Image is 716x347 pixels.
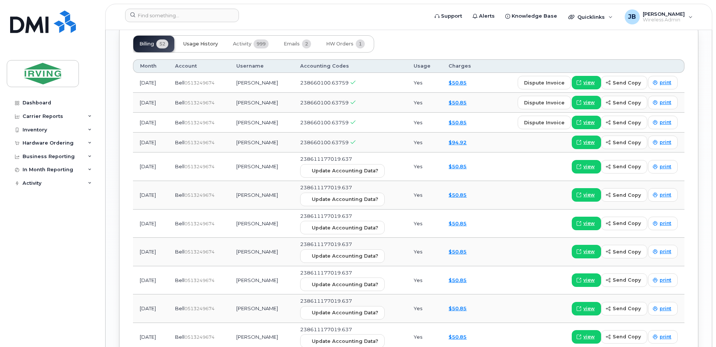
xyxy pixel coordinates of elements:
[512,12,557,20] span: Knowledge Base
[230,238,293,266] td: [PERSON_NAME]
[449,249,467,255] a: $50.85
[613,276,641,284] span: send copy
[300,270,352,276] span: 238611177019.637
[133,113,168,133] td: [DATE]
[407,59,442,73] th: Usage
[572,116,601,129] a: view
[583,119,595,126] span: view
[300,249,385,263] button: Update Accounting Data?
[175,220,184,226] span: Bell
[133,294,168,323] td: [DATE]
[300,139,349,145] span: 238660100.63759
[518,76,571,89] button: dispute invoice
[601,330,647,344] button: send copy
[407,73,442,93] td: Yes
[407,238,442,266] td: Yes
[312,196,378,203] span: Update Accounting Data?
[449,139,467,145] a: $94.92
[300,306,385,320] button: Update Accounting Data?
[429,9,467,24] a: Support
[300,164,385,178] button: Update Accounting Data?
[300,100,349,106] span: 238660100.63759
[312,167,378,174] span: Update Accounting Data?
[184,140,214,145] span: 0513249674
[479,12,495,20] span: Alerts
[300,213,352,219] span: 238611177019.637
[648,160,678,173] a: print
[407,266,442,295] td: Yes
[300,298,352,304] span: 238611177019.637
[300,80,349,86] span: 238660100.63759
[643,11,685,17] span: [PERSON_NAME]
[613,99,641,106] span: send copy
[518,116,571,129] button: dispute invoice
[184,192,214,198] span: 0513249674
[133,93,168,113] td: [DATE]
[230,59,293,73] th: Username
[648,245,678,258] a: print
[302,39,311,48] span: 2
[518,96,571,109] button: dispute invoice
[648,330,678,344] a: print
[133,133,168,152] td: [DATE]
[230,181,293,210] td: [PERSON_NAME]
[284,41,300,47] span: Emails
[601,76,647,89] button: send copy
[449,163,467,169] a: $50.85
[572,188,601,202] a: view
[648,217,678,230] a: print
[563,9,618,24] div: Quicklinks
[184,120,214,125] span: 0513249674
[184,100,214,106] span: 0513249674
[133,73,168,93] td: [DATE]
[441,12,462,20] span: Support
[300,156,352,162] span: 238611177019.637
[648,136,678,149] a: print
[583,220,595,227] span: view
[312,338,378,345] span: Update Accounting Data?
[583,79,595,86] span: view
[572,76,601,89] a: view
[577,14,605,20] span: Quicklinks
[133,266,168,295] td: [DATE]
[613,220,641,227] span: send copy
[449,220,467,226] a: $50.85
[524,99,565,106] span: dispute invoice
[230,266,293,295] td: [PERSON_NAME]
[230,113,293,133] td: [PERSON_NAME]
[583,99,595,106] span: view
[601,188,647,202] button: send copy
[583,139,595,146] span: view
[133,181,168,210] td: [DATE]
[254,39,269,48] span: 999
[449,119,467,125] a: $50.85
[449,192,467,198] a: $50.85
[133,59,168,73] th: Month
[230,210,293,238] td: [PERSON_NAME]
[293,59,407,73] th: Accounting Codes
[300,221,385,234] button: Update Accounting Data?
[524,79,565,86] span: dispute invoice
[175,100,184,106] span: Bell
[660,139,671,146] span: print
[572,245,601,258] a: view
[312,224,378,231] span: Update Accounting Data?
[407,181,442,210] td: Yes
[660,79,671,86] span: print
[175,192,184,198] span: Bell
[660,333,671,340] span: print
[583,277,595,284] span: view
[184,164,214,169] span: 0513249674
[583,333,595,340] span: view
[175,163,184,169] span: Bell
[648,302,678,315] a: print
[175,119,184,125] span: Bell
[184,278,214,283] span: 0513249674
[572,302,601,315] a: view
[442,59,483,73] th: Charges
[175,139,184,145] span: Bell
[175,80,184,86] span: Bell
[572,136,601,149] a: view
[643,17,685,23] span: Wireless Admin
[175,277,184,283] span: Bell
